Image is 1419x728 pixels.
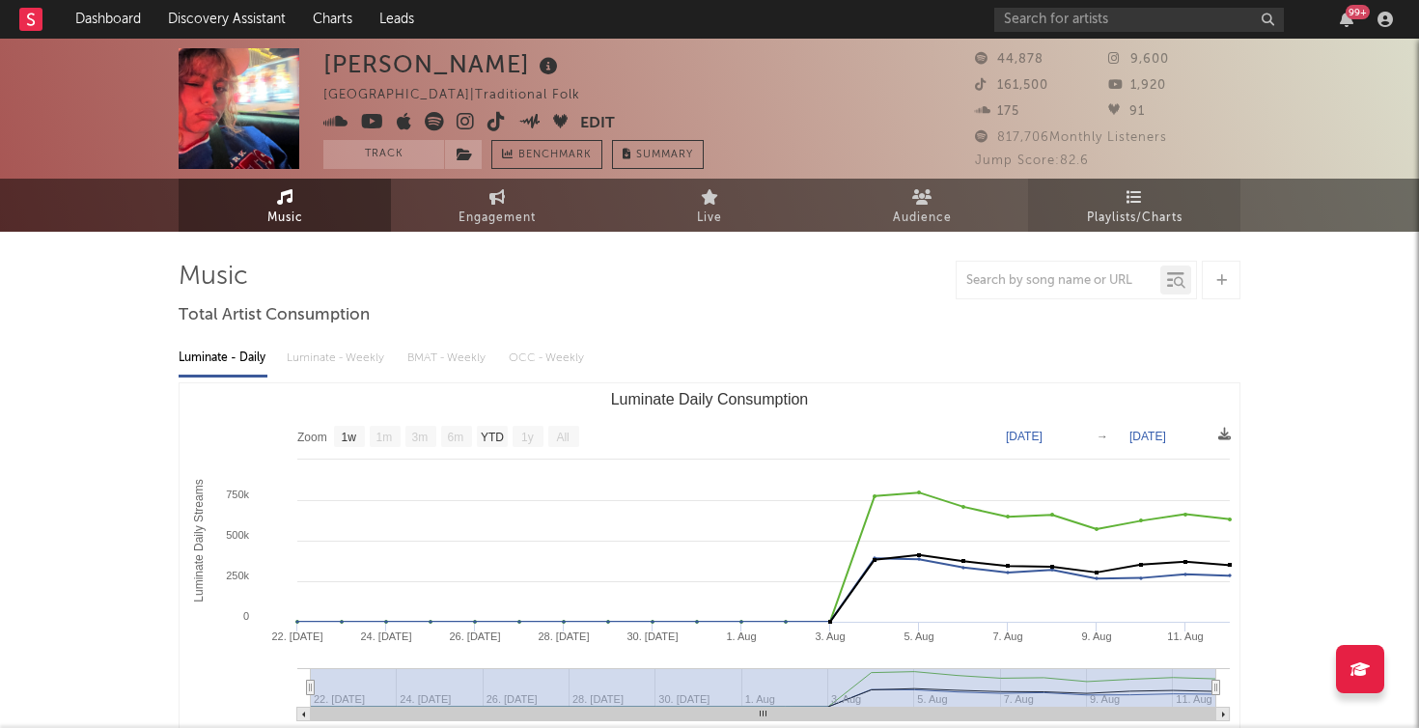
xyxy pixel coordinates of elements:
[226,489,249,500] text: 750k
[580,112,615,136] button: Edit
[226,529,249,541] text: 500k
[1346,5,1370,19] div: 99 +
[297,431,327,444] text: Zoom
[448,431,464,444] text: 6m
[192,479,206,602] text: Luminate Daily Streams
[1081,630,1111,642] text: 9. Aug
[611,391,809,407] text: Luminate Daily Consumption
[459,207,536,230] span: Engagement
[975,79,1048,92] span: 161,500
[957,273,1160,289] input: Search by song name or URL
[1108,105,1145,118] span: 91
[1108,53,1169,66] span: 9,600
[815,630,845,642] text: 3. Aug
[243,610,249,622] text: 0
[816,179,1028,232] a: Audience
[1167,630,1203,642] text: 11. Aug
[1006,430,1043,443] text: [DATE]
[636,150,693,160] span: Summary
[994,8,1284,32] input: Search for artists
[992,630,1022,642] text: 7. Aug
[975,53,1043,66] span: 44,878
[491,140,602,169] a: Benchmark
[179,179,391,232] a: Music
[726,630,756,642] text: 1. Aug
[975,131,1167,144] span: 817,706 Monthly Listeners
[450,630,501,642] text: 26. [DATE]
[391,179,603,232] a: Engagement
[272,630,323,642] text: 22. [DATE]
[342,431,357,444] text: 1w
[179,342,267,375] div: Luminate - Daily
[361,630,412,642] text: 24. [DATE]
[975,154,1089,167] span: Jump Score: 82.6
[481,431,504,444] text: YTD
[412,431,429,444] text: 3m
[697,207,722,230] span: Live
[323,140,444,169] button: Track
[539,630,590,642] text: 28. [DATE]
[556,431,569,444] text: All
[904,630,933,642] text: 5. Aug
[267,207,303,230] span: Music
[1087,207,1182,230] span: Playlists/Charts
[1340,12,1353,27] button: 99+
[518,144,592,167] span: Benchmark
[893,207,952,230] span: Audience
[627,630,679,642] text: 30. [DATE]
[975,105,1019,118] span: 175
[521,431,534,444] text: 1y
[376,431,393,444] text: 1m
[323,48,563,80] div: [PERSON_NAME]
[612,140,704,169] button: Summary
[1028,179,1240,232] a: Playlists/Charts
[603,179,816,232] a: Live
[1097,430,1108,443] text: →
[323,84,602,107] div: [GEOGRAPHIC_DATA] | Traditional Folk
[1108,79,1166,92] span: 1,920
[226,570,249,581] text: 250k
[179,304,370,327] span: Total Artist Consumption
[1129,430,1166,443] text: [DATE]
